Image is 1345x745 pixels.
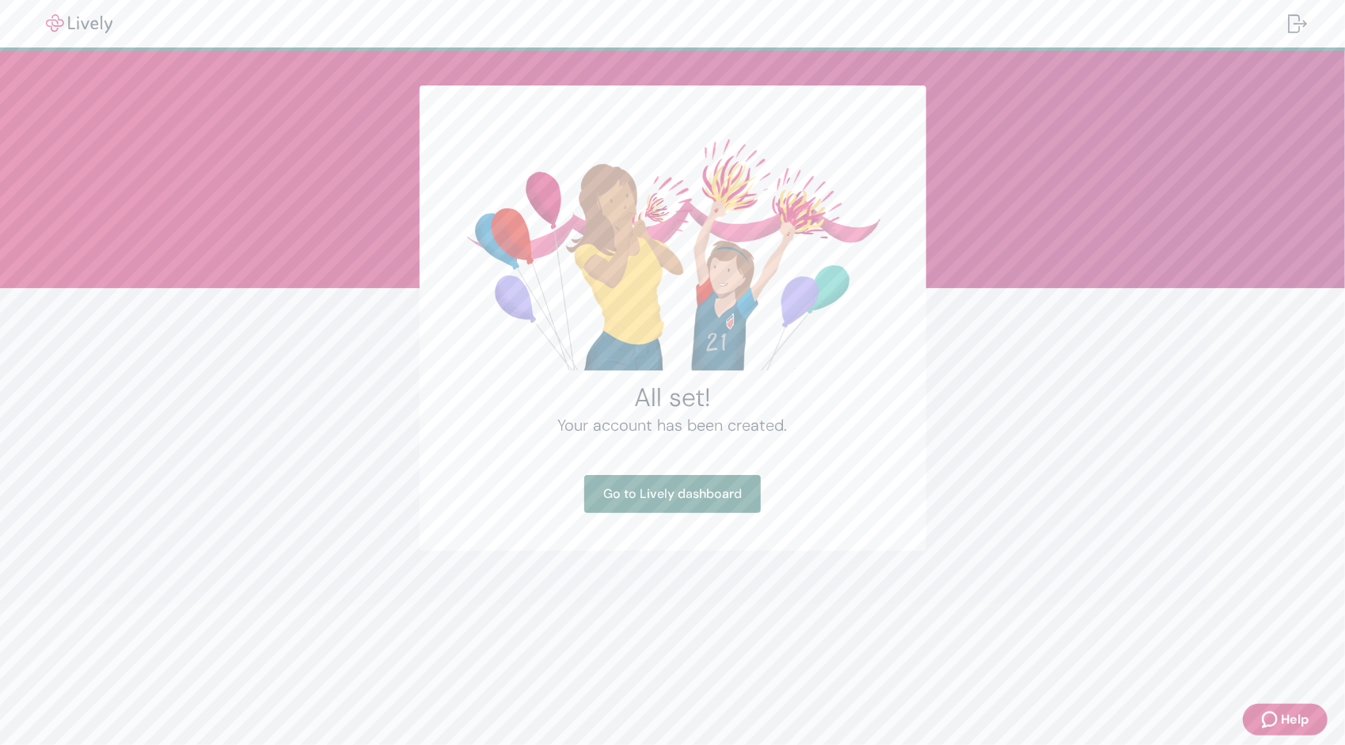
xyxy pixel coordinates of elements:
button: Zendesk support iconHelp [1243,704,1328,735]
a: Go to Lively dashboard [584,475,761,513]
h2: All set! [458,382,888,413]
img: Lively [35,14,123,33]
svg: Zendesk support icon [1262,710,1281,729]
span: Help [1281,710,1309,729]
h4: Your account has been created. [458,413,888,437]
button: Log out [1275,5,1320,43]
